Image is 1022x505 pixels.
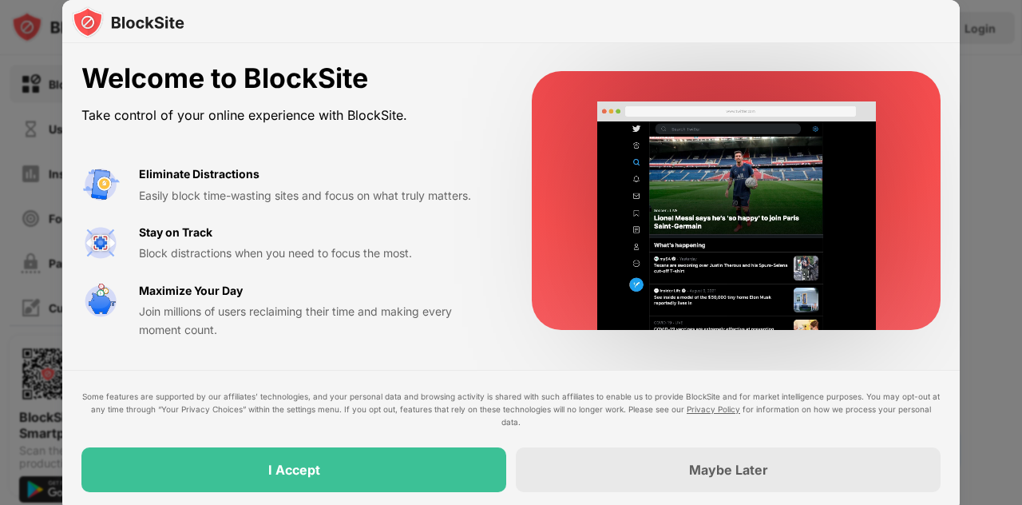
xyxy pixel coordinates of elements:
[81,165,120,204] img: value-avoid-distractions.svg
[81,282,120,320] img: value-safe-time.svg
[81,224,120,262] img: value-focus.svg
[81,62,493,95] div: Welcome to BlockSite
[687,404,740,414] a: Privacy Policy
[139,282,243,300] div: Maximize Your Day
[139,303,493,339] div: Join millions of users reclaiming their time and making every moment count.
[268,462,320,478] div: I Accept
[689,462,768,478] div: Maybe Later
[72,6,184,38] img: logo-blocksite.svg
[81,390,941,428] div: Some features are supported by our affiliates’ technologies, and your personal data and browsing ...
[139,245,493,262] div: Block distractions when you need to focus the most.
[139,187,493,205] div: Easily block time-wasting sites and focus on what truly matters.
[139,165,259,183] div: Eliminate Distractions
[139,224,212,241] div: Stay on Track
[81,104,493,127] div: Take control of your online experience with BlockSite.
